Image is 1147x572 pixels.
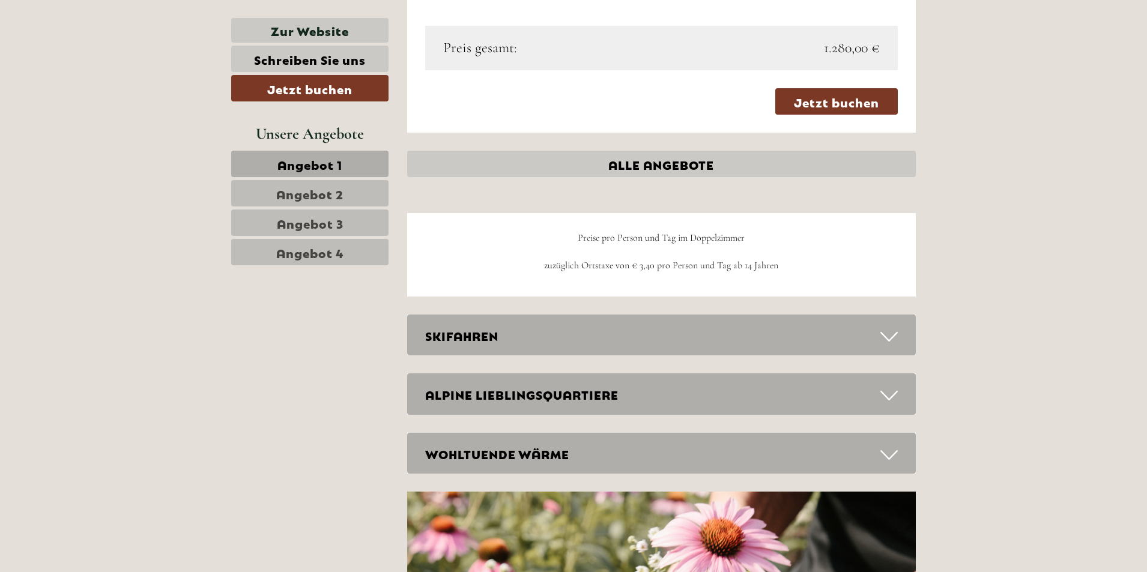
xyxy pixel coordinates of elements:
[434,38,662,58] div: Preis gesamt:
[277,155,342,172] span: Angebot 1
[407,373,916,415] div: ALPINE LIEBLINGSQUARTIERE
[407,151,916,177] a: ALLE ANGEBOTE
[407,315,916,356] div: SKIFAHREN
[231,75,389,101] a: Jetzt buchen
[277,214,343,231] span: Angebot 3
[775,88,898,115] a: Jetzt buchen
[824,38,880,58] span: 1.280,00 €
[276,244,344,260] span: Angebot 4
[407,433,916,474] div: WOHLTUENDE WÄRME
[231,122,389,145] div: Unsere Angebote
[231,18,389,43] a: Zur Website
[276,185,343,202] span: Angebot 2
[231,46,389,72] a: Schreiben Sie uns
[544,232,778,271] span: Preise pro Person und Tag im Doppelzimmer zuzüglich Ortstaxe von € 3,40 pro Person und Tag ab 14 ...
